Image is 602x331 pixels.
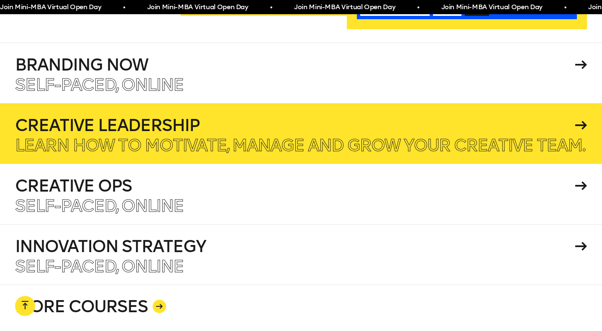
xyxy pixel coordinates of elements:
span: • [417,3,419,13]
span: • [123,3,125,13]
p: Learn how to motivate, manage and grow your creative team. [15,137,585,154]
h4: Innovation Strategy [15,238,572,255]
h4: Creative Ops [15,177,572,194]
h4: Creative Leadership [15,117,572,134]
span: Self-paced, Online [15,75,184,95]
span: • [269,3,272,13]
span: Self-paced, Online [15,256,184,276]
span: Self-paced, Online [15,196,184,216]
span: • [564,3,566,13]
h4: Branding Now [15,56,572,73]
